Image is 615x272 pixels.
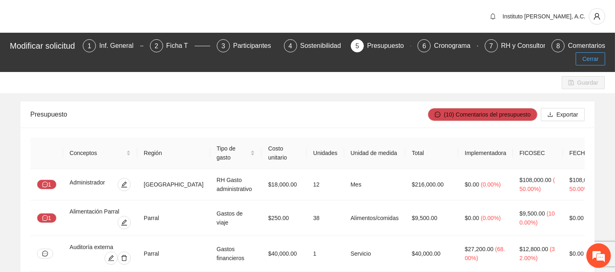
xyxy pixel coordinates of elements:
span: user [589,13,605,20]
span: 7 [489,43,493,49]
span: Tipo de gasto [217,144,249,162]
th: Unidad de medida [344,137,406,169]
span: $0.00 [570,215,584,221]
div: Auditoría externa [70,243,131,252]
div: 4Sostenibilidad [284,39,344,52]
span: 6 [422,43,426,49]
span: ( 0.00% ) [481,181,501,188]
td: Mes [344,169,406,200]
div: Administrador [70,178,111,191]
div: Modificar solicitud [10,39,78,52]
div: RH y Consultores [501,39,559,52]
td: $40,000.00 [405,236,458,272]
button: message1 [37,180,57,189]
div: Sostenibilidad [300,39,348,52]
div: Comentarios [568,39,605,52]
span: $0.00 [570,250,584,257]
span: $12,800.00 [520,246,548,252]
textarea: Escriba su mensaje y pulse “Intro” [4,183,156,212]
span: Cerrar [582,54,599,63]
td: $9,500.00 [405,200,458,236]
span: (10) Comentarios del presupuesto [444,110,531,119]
span: message [42,251,48,256]
button: message1 [37,213,57,223]
span: $108,000.00 [520,177,551,183]
div: Inf. General [99,39,140,52]
td: RH Gasto administrativo [210,169,262,200]
div: Ficha T [166,39,195,52]
span: bell [487,13,499,20]
span: ( 0.00% ) [481,215,501,221]
button: user [589,8,605,25]
button: bell [486,10,499,23]
td: 38 [306,200,344,236]
td: Parral [137,236,210,272]
button: delete [118,252,131,265]
div: 8Comentarios [551,39,605,52]
span: 2 [154,43,158,49]
td: Servicio [344,236,406,272]
span: message [42,182,48,188]
td: 12 [306,169,344,200]
span: edit [105,255,117,261]
span: 8 [556,43,560,49]
span: 3 [222,43,225,49]
div: Presupuesto [367,39,411,52]
span: 5 [356,43,359,49]
td: $18,000.00 [261,169,306,200]
button: saveGuardar [562,76,605,89]
span: Estamos en línea. [48,89,113,172]
span: $108,000.00 [570,177,601,183]
span: delete [118,255,130,261]
td: $216,000.00 [405,169,458,200]
span: Exportar [556,110,578,119]
div: 6Cronograma [418,39,478,52]
th: Tipo de gasto [210,137,262,169]
th: Unidades [306,137,344,169]
div: Chatee con nosotros ahora [43,42,138,52]
td: Alimentos/comidas [344,200,406,236]
button: Cerrar [576,52,605,65]
td: $250.00 [261,200,306,236]
td: Gastos de viaje [210,200,262,236]
div: 1Inf. General [83,39,143,52]
button: downloadExportar [541,108,585,121]
div: Minimizar ventana de chat en vivo [134,4,154,24]
span: $0.00 [465,215,479,221]
span: 4 [288,43,292,49]
button: edit [118,178,131,191]
span: $27,200.00 [465,246,493,252]
button: message(10) Comentarios del presupuesto [428,108,538,121]
div: Presupuesto [30,103,428,126]
td: Gastos financieros [210,236,262,272]
span: Instituto [PERSON_NAME], A.C. [503,13,585,20]
button: edit [104,252,118,265]
th: Costo unitario [261,137,306,169]
span: 1 [88,43,91,49]
td: 1 [306,236,344,272]
span: edit [118,181,130,188]
th: Implementadora [458,137,513,169]
th: Región [137,137,210,169]
th: Total [405,137,458,169]
button: edit [118,216,131,229]
div: Participantes [233,39,278,52]
td: [GEOGRAPHIC_DATA] [137,169,210,200]
div: Alimentación Parral [70,207,131,216]
th: Conceptos [63,137,137,169]
span: $0.00 [465,181,479,188]
div: 3Participantes [217,39,277,52]
div: Cronograma [434,39,477,52]
td: Parral [137,200,210,236]
td: $40,000.00 [261,236,306,272]
span: $9,500.00 [520,210,545,217]
div: 5Presupuesto [351,39,411,52]
span: Conceptos [70,148,125,157]
span: edit [118,219,130,226]
div: 7RH y Consultores [485,39,545,52]
th: FECHAC [563,137,613,169]
span: message [42,215,48,222]
span: message [435,112,440,118]
button: message [37,249,53,259]
div: 2Ficha T [150,39,210,52]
